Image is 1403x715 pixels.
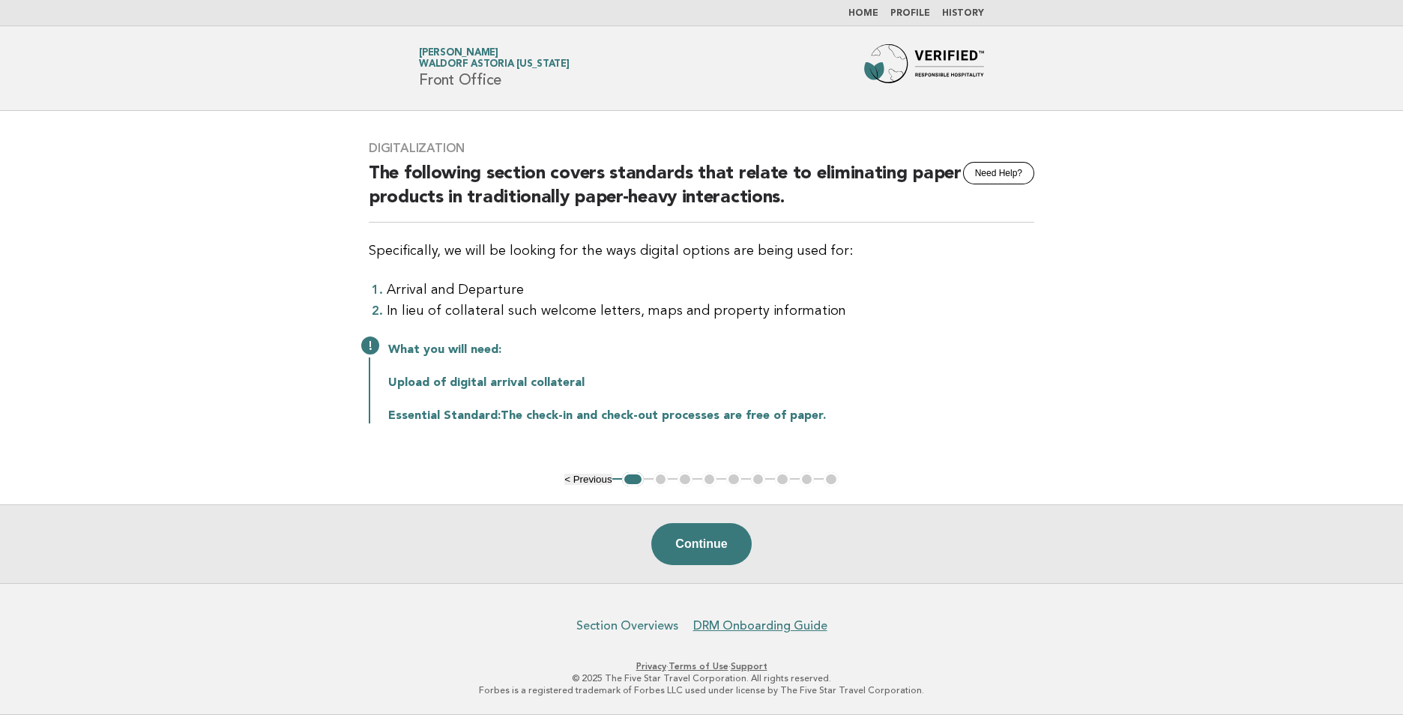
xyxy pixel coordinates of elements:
[388,344,501,356] strong: What you will need:
[388,408,1034,423] p: The check-in and check-out processes are free of paper.
[564,474,612,485] button: < Previous
[369,241,1034,262] p: Specifically, we will be looking for the ways digital options are being used for:
[864,44,984,92] img: Forbes Travel Guide
[419,48,570,69] a: [PERSON_NAME]Waldorf Astoria [US_STATE]
[388,410,501,422] strong: Essential Standard:
[669,661,728,672] a: Terms of Use
[890,9,930,18] a: Profile
[419,49,570,88] h1: Front Office
[848,9,878,18] a: Home
[388,375,1034,390] p: Upload of digital arrival collateral
[963,162,1034,184] button: Need Help?
[387,280,1034,301] li: Arrival and Departure
[369,141,1034,156] h3: Digitalization
[387,301,1034,322] li: In lieu of collateral such welcome letters, maps and property information
[622,472,644,487] button: 1
[731,661,767,672] a: Support
[419,60,570,70] span: Waldorf Astoria [US_STATE]
[243,660,1160,672] p: · ·
[243,672,1160,684] p: © 2025 The Five Star Travel Corporation. All rights reserved.
[369,162,1034,223] h2: The following section covers standards that relate to eliminating paper products in traditionally...
[693,618,827,633] a: DRM Onboarding Guide
[243,684,1160,696] p: Forbes is a registered trademark of Forbes LLC used under license by The Five Star Travel Corpora...
[942,9,984,18] a: History
[651,523,751,565] button: Continue
[636,661,666,672] a: Privacy
[576,618,678,633] a: Section Overviews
